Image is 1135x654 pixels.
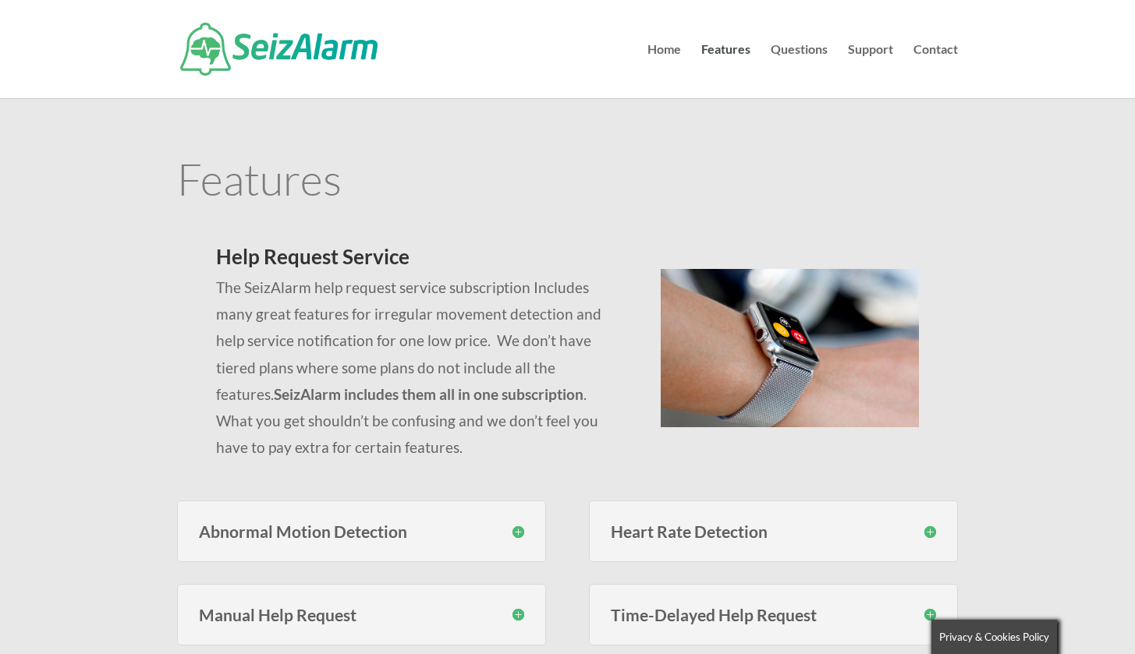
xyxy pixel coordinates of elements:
[611,606,936,623] h3: Time-Delayed Help Request
[701,44,750,98] a: Features
[199,606,524,623] h3: Manual Help Request
[647,44,681,98] a: Home
[996,593,1118,637] iframe: Help widget launcher
[848,44,893,98] a: Support
[771,44,828,98] a: Questions
[274,385,583,403] strong: SeizAlarm includes them all in one subscription
[216,246,622,274] h2: Help Request Service
[177,157,958,208] h1: Features
[611,523,936,539] h3: Heart Rate Detection
[661,269,919,427] img: seizalarm-on-wrist
[199,523,524,539] h3: Abnormal Motion Detection
[216,274,622,461] p: The SeizAlarm help request service subscription Includes many great features for irregular moveme...
[180,23,378,76] img: SeizAlarm
[913,44,958,98] a: Contact
[939,631,1049,643] span: Privacy & Cookies Policy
